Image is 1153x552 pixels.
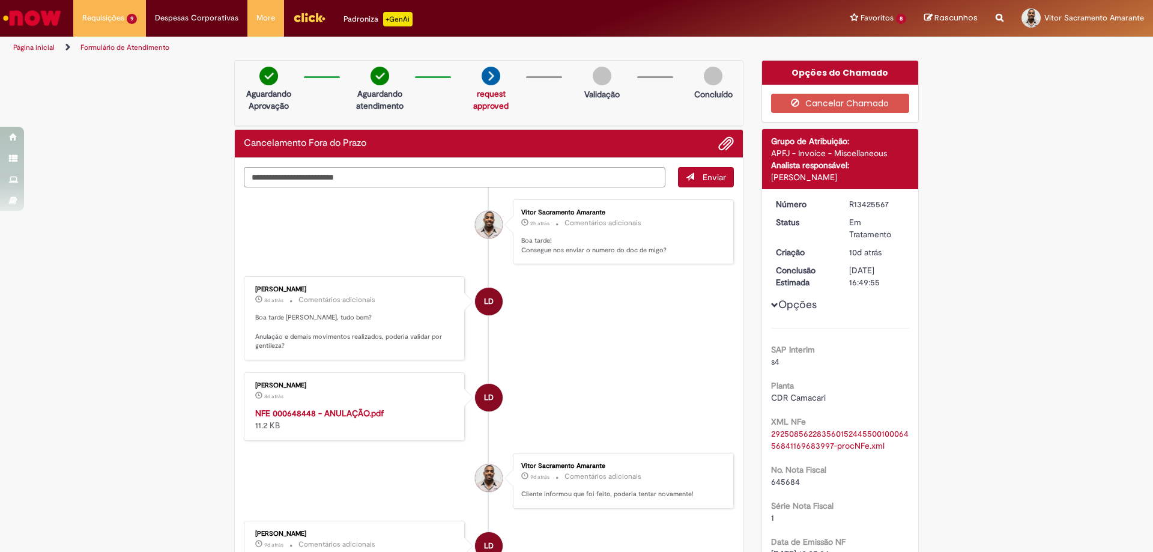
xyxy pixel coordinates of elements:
[767,198,841,210] dt: Número
[530,473,549,481] span: 9d atrás
[861,12,894,24] span: Favoritos
[564,218,641,228] small: Comentários adicionais
[521,236,721,255] p: Boa tarde! Consegue nos enviar o numero do doc de migo?
[484,383,494,412] span: LD
[678,167,734,187] button: Enviar
[849,246,905,258] div: 18/08/2025 15:49:19
[264,541,283,548] span: 9d atrás
[771,476,800,487] span: 645684
[767,264,841,288] dt: Conclusão Estimada
[771,171,910,183] div: [PERSON_NAME]
[127,14,137,24] span: 9
[924,13,978,24] a: Rascunhos
[849,264,905,288] div: [DATE] 16:49:55
[298,295,375,305] small: Comentários adicionais
[934,12,978,23] span: Rascunhos
[703,172,726,183] span: Enviar
[521,209,721,216] div: Vitor Sacramento Amarante
[771,135,910,147] div: Grupo de Atribuição:
[771,159,910,171] div: Analista responsável:
[255,407,455,431] div: 11.2 KB
[155,12,238,24] span: Despesas Corporativas
[473,88,509,111] a: request approved
[264,297,283,304] span: 8d atrás
[771,392,826,403] span: CDR Camacari
[482,67,500,85] img: arrow-next.png
[767,216,841,228] dt: Status
[1,6,63,30] img: ServiceNow
[343,12,413,26] div: Padroniza
[383,12,413,26] p: +GenAi
[564,472,641,482] small: Comentários adicionais
[82,12,124,24] span: Requisições
[771,147,910,159] div: APFJ - Invoice - Miscellaneous
[530,220,549,227] span: 2h atrás
[256,12,275,24] span: More
[255,382,455,389] div: [PERSON_NAME]
[371,67,389,85] img: check-circle-green.png
[762,61,919,85] div: Opções do Chamado
[13,43,55,52] a: Página inicial
[771,428,909,451] a: Download de 29250856228356015244550010006456841169683997-procNFe.xml
[264,297,283,304] time: 20/08/2025 10:01:57
[584,88,620,100] p: Validação
[849,198,905,210] div: R13425567
[264,393,283,400] span: 8d atrás
[771,380,794,391] b: Planta
[771,512,774,523] span: 1
[484,287,494,316] span: LD
[771,356,779,367] span: s4
[771,500,834,511] b: Série Nota Fiscal
[718,136,734,151] button: Adicionar anexos
[767,246,841,258] dt: Criação
[255,408,384,419] a: NFE 000648448 - ANULAÇÃO.pdf
[771,94,910,113] button: Cancelar Chamado
[771,344,815,355] b: SAP Interim
[298,539,375,550] small: Comentários adicionais
[475,464,503,492] div: Vitor Sacramento Amarante
[530,220,549,227] time: 27/08/2025 14:05:29
[475,288,503,315] div: Larissa Davide
[771,416,806,427] b: XML NFe
[255,313,455,351] p: Boa tarde [PERSON_NAME], tudo bem? Anulação e demais movimentos realizados, poderia validar por g...
[255,286,455,293] div: [PERSON_NAME]
[475,211,503,238] div: Vitor Sacramento Amarante
[475,384,503,411] div: Larissa Davide
[264,541,283,548] time: 19/08/2025 11:30:36
[694,88,733,100] p: Concluído
[259,67,278,85] img: check-circle-green.png
[521,463,721,470] div: Vitor Sacramento Amarante
[593,67,611,85] img: img-circle-grey.png
[255,530,455,538] div: [PERSON_NAME]
[521,490,721,499] p: Cliente informou que foi feito, poderia tentar novamente!
[896,14,906,24] span: 8
[771,464,826,475] b: No. Nota Fiscal
[530,473,549,481] time: 19/08/2025 15:29:56
[351,88,409,112] p: Aguardando atendimento
[264,393,283,400] time: 20/08/2025 10:01:17
[704,67,722,85] img: img-circle-grey.png
[771,536,846,547] b: Data de Emissão NF
[9,37,760,59] ul: Trilhas de página
[1044,13,1144,23] span: Vitor Sacramento Amarante
[849,216,905,240] div: Em Tratamento
[244,138,366,149] h2: Cancelamento Fora do Prazo Histórico de tíquete
[849,247,882,258] span: 10d atrás
[293,8,325,26] img: click_logo_yellow_360x200.png
[240,88,298,112] p: Aguardando Aprovação
[849,247,882,258] time: 18/08/2025 15:49:19
[80,43,169,52] a: Formulário de Atendimento
[244,167,665,187] textarea: Digite sua mensagem aqui...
